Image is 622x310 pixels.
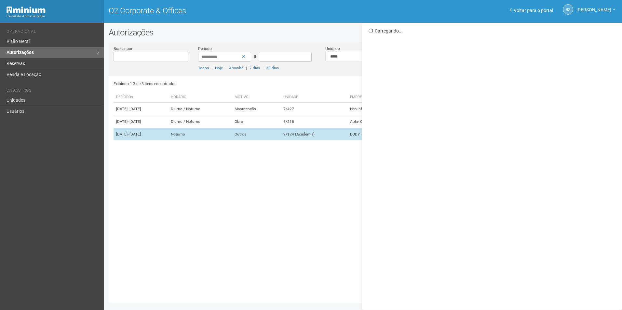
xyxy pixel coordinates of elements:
th: Motivo [232,92,281,103]
td: [DATE] [114,128,168,141]
span: | [225,66,226,70]
a: Todos [198,66,209,70]
li: Cadastros [7,88,99,95]
td: 7/427 [281,103,347,115]
a: Hoje [215,66,223,70]
td: Diurno / Noturno [168,115,232,128]
a: 30 dias [266,66,279,70]
td: [DATE] [114,103,168,115]
span: - [DATE] [128,132,141,136]
li: Operacional [7,29,99,36]
th: Período [114,92,168,103]
h2: Autorizações [109,28,617,37]
th: Horário [168,92,232,103]
a: [PERSON_NAME] [576,8,615,13]
h1: O2 Corporate & Offices [109,6,358,15]
a: 7 dias [250,66,260,70]
td: Apta- Centro de Psicoterapia Ltda [347,115,463,128]
th: Empresa [347,92,463,103]
a: Voltar para o portal [510,8,553,13]
td: Noturno [168,128,232,141]
a: Amanhã [229,66,243,70]
span: | [246,66,247,70]
td: Outros [232,128,281,141]
td: Manutenção [232,103,281,115]
div: Carregando... [369,28,617,34]
td: 9/124 (Academia) [281,128,347,141]
label: Buscar por [114,46,132,52]
span: - [DATE] [128,119,141,124]
td: [DATE] [114,115,168,128]
th: Unidade [281,92,347,103]
td: Diurno / Noturno [168,103,232,115]
span: | [211,66,212,70]
td: 6/218 [281,115,347,128]
span: a [254,54,256,59]
div: Painel do Administrador [7,13,99,19]
td: Obra [232,115,281,128]
span: Rayssa Soares Ribeiro [576,1,611,12]
img: Minium [7,6,46,13]
td: Hca informática Ltda [347,103,463,115]
a: RS [563,4,573,15]
span: - [DATE] [128,107,141,111]
td: BODYTECH [347,128,463,141]
label: Período [198,46,212,52]
div: Exibindo 1-3 de 3 itens encontrados [114,79,361,89]
label: Unidade [325,46,340,52]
